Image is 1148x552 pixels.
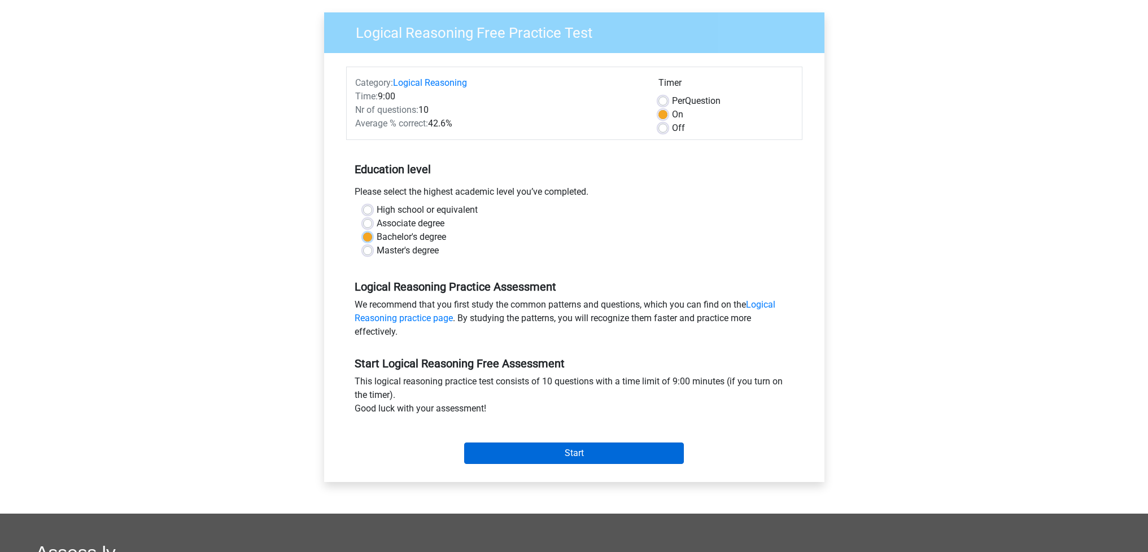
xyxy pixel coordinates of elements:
[672,121,685,135] label: Off
[346,185,802,203] div: Please select the highest academic level you’ve completed.
[355,158,794,181] h5: Education level
[355,280,794,293] h5: Logical Reasoning Practice Assessment
[393,77,467,88] a: Logical Reasoning
[464,443,684,464] input: Start
[355,91,378,102] span: Time:
[377,203,478,217] label: High school or equivalent
[377,230,446,244] label: Bachelor's degree
[347,90,650,103] div: 9:00
[355,357,794,370] h5: Start Logical Reasoning Free Assessment
[355,104,418,115] span: Nr of questions:
[355,118,428,129] span: Average % correct:
[377,244,439,257] label: Master's degree
[347,117,650,130] div: 42.6%
[342,20,816,42] h3: Logical Reasoning Free Practice Test
[672,94,721,108] label: Question
[658,76,793,94] div: Timer
[672,108,683,121] label: On
[355,77,393,88] span: Category:
[672,95,685,106] span: Per
[347,103,650,117] div: 10
[377,217,444,230] label: Associate degree
[346,375,802,420] div: This logical reasoning practice test consists of 10 questions with a time limit of 9:00 minutes (...
[346,298,802,343] div: We recommend that you first study the common patterns and questions, which you can find on the . ...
